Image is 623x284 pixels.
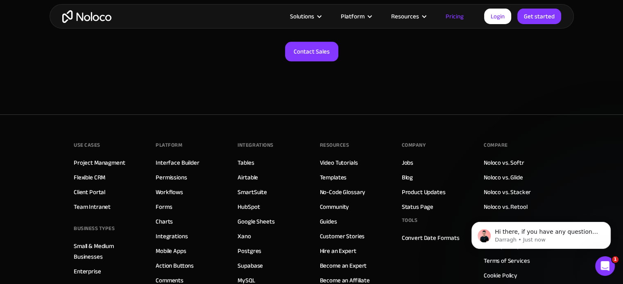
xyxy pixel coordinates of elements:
[33,48,73,54] div: Domain Overview
[402,233,460,243] a: Convert Date Formats
[156,246,186,256] a: Mobile Apps
[13,21,20,28] img: website_grey.svg
[24,47,30,54] img: tab_domain_overview_orange.svg
[74,241,139,262] a: Small & Medium Businesses
[290,11,314,22] div: Solutions
[238,201,260,212] a: HubSpot
[595,256,615,276] iframe: Intercom live chat
[156,201,172,212] a: Forms
[484,139,508,151] div: Compare
[391,11,419,22] div: Resources
[484,201,527,212] a: Noloco vs. Retool
[238,260,263,271] a: Supabase
[156,172,187,183] a: Permissions
[156,260,194,271] a: Action Buttons
[402,214,418,226] div: Tools
[484,255,530,266] a: Terms of Services
[21,21,90,28] div: Domain: [DOMAIN_NAME]
[285,42,338,61] a: Contact Sales
[484,157,524,168] a: Noloco vs. Softr
[62,10,111,23] a: home
[612,256,618,263] span: 1
[83,47,89,54] img: tab_keywords_by_traffic_grey.svg
[341,11,365,22] div: Platform
[156,187,183,197] a: Workflows
[74,139,100,151] div: Use Cases
[484,270,517,281] a: Cookie Policy
[381,11,435,22] div: Resources
[320,216,337,227] a: Guides
[156,216,173,227] a: Charts
[402,172,413,183] a: Blog
[320,246,356,256] a: Hire an Expert
[74,222,115,235] div: BUSINESS TYPES
[484,172,523,183] a: Noloco vs. Glide
[74,187,105,197] a: Client Portal
[320,139,349,151] div: Resources
[238,231,251,242] a: Xano
[320,187,366,197] a: No-Code Glossary
[74,201,111,212] a: Team Intranet
[74,172,105,183] a: Flexible CRM
[238,187,267,197] a: SmartSuite
[435,11,474,22] a: Pricing
[74,266,101,277] a: Enterprise
[320,260,367,271] a: Become an Expert
[23,13,40,20] div: v 4.0.25
[320,201,349,212] a: Community
[13,13,20,20] img: logo_orange.svg
[331,11,381,22] div: Platform
[238,216,274,227] a: Google Sheets
[484,9,511,24] a: Login
[402,201,433,212] a: Status Page
[156,231,188,242] a: Integrations
[402,157,413,168] a: Jobs
[484,187,531,197] a: Noloco vs. Stacker
[402,139,426,151] div: Company
[280,11,331,22] div: Solutions
[320,157,358,168] a: Video Tutorials
[320,231,365,242] a: Customer Stories
[402,187,446,197] a: Product Updates
[459,205,623,262] iframe: Intercom notifications message
[320,172,347,183] a: Templates
[238,172,258,183] a: Airtable
[74,157,125,168] a: Project Managment
[156,139,182,151] div: Platform
[92,48,135,54] div: Keywords by Traffic
[517,9,561,24] a: Get started
[238,139,273,151] div: INTEGRATIONS
[156,157,199,168] a: Interface Builder
[238,157,254,168] a: Tables
[238,246,261,256] a: Postgres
